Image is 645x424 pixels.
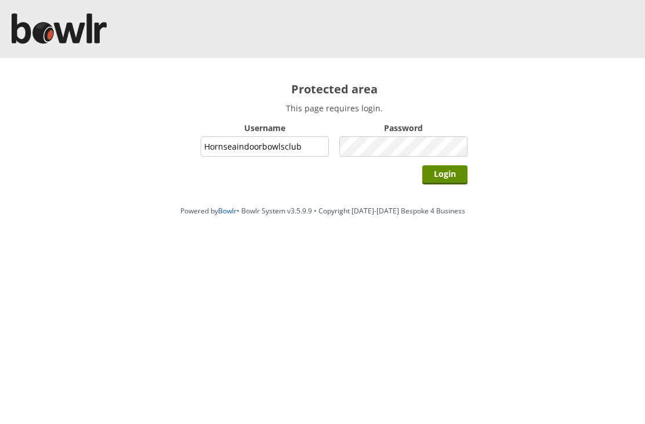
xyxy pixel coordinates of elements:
[201,103,468,114] p: This page requires login.
[201,122,329,133] label: Username
[422,165,468,184] input: Login
[339,122,468,133] label: Password
[201,81,468,97] h2: Protected area
[180,206,465,216] span: Powered by • Bowlr System v3.5.9.9 • Copyright [DATE]-[DATE] Bespoke 4 Business
[218,206,237,216] a: Bowlr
